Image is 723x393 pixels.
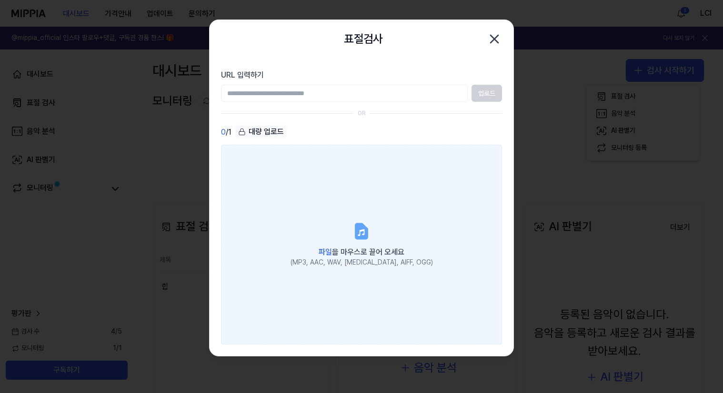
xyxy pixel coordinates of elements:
span: 을 마우스로 끌어 오세요 [319,247,404,256]
span: 0 [221,127,226,138]
span: 파일 [319,247,332,256]
div: (MP3, AAC, WAV, [MEDICAL_DATA], AIFF, OGG) [291,258,433,267]
label: URL 입력하기 [221,69,502,81]
button: 대량 업로드 [235,125,287,139]
div: / 1 [221,125,231,139]
h2: 표절검사 [344,30,383,48]
div: OR [358,109,366,118]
